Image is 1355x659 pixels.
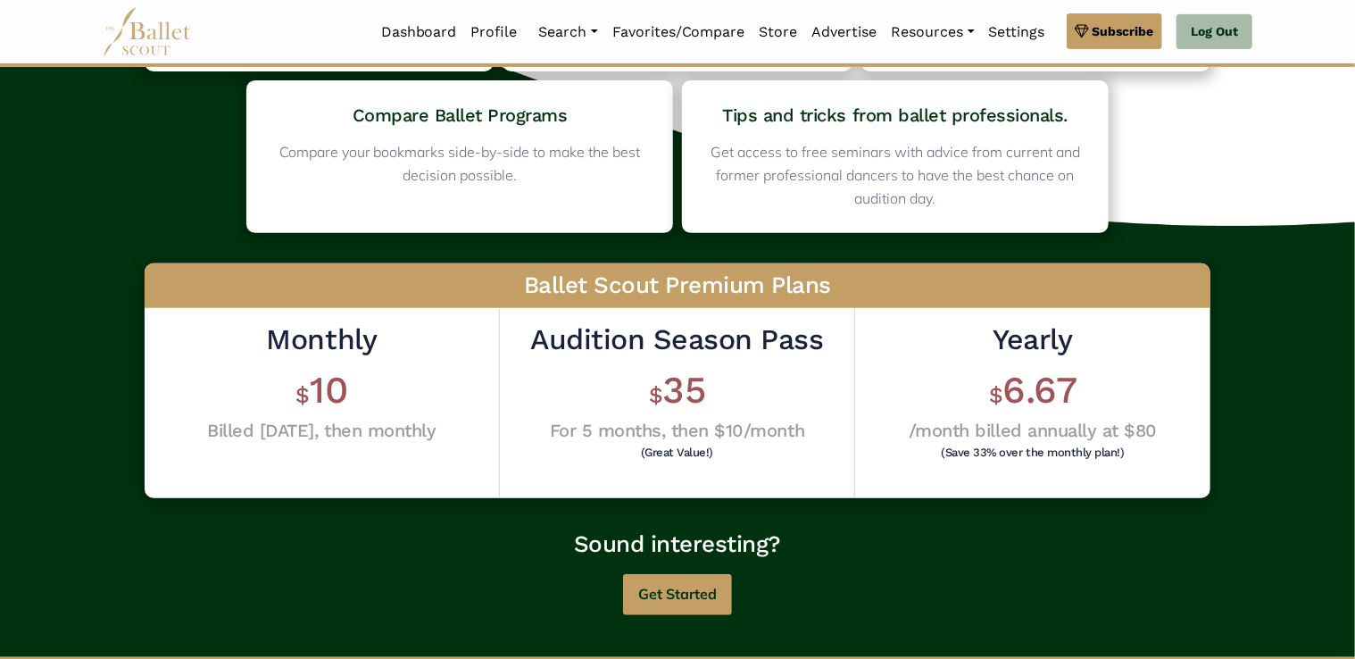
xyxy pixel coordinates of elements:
h1: 10 [207,366,436,415]
img: gem.svg [1075,21,1089,41]
a: Settings [982,13,1052,51]
h6: (Save 33% over the monthly plan!) [913,446,1152,458]
h1: 35 [530,366,823,415]
a: Search [532,13,605,51]
h4: For 5 months, then $10/month [530,419,823,442]
h4: Tips and tricks from ballet professionals. [705,104,1085,127]
a: Profile [464,13,525,51]
a: Get Started [623,580,732,598]
h6: (Great Value!) [535,446,819,458]
h3: Ballet Scout Premium Plans [145,263,1210,308]
a: Subscribe [1067,13,1162,49]
span: $ [989,382,1003,408]
h2: Audition Season Pass [530,321,823,359]
h4: /month billed annually at $80 [909,419,1157,442]
a: Favorites/Compare [605,13,752,51]
span: Subscribe [1093,21,1154,41]
h2: Yearly [909,321,1157,359]
a: Resources [885,13,982,51]
a: Advertise [805,13,885,51]
h4: Compare Ballet Programs [270,104,650,127]
span: $ [649,382,663,408]
button: Get Started [623,574,732,616]
span: $ [296,382,311,408]
a: Log Out [1176,14,1252,50]
p: Compare your bookmarks side-by-side to make the best decision possible. [270,141,650,187]
p: Get access to free seminars with advice from current and former professional dancers to have the ... [705,141,1085,210]
h2: Monthly [207,321,436,359]
h3: Sound interesting? [136,530,1219,560]
a: Store [752,13,805,51]
a: Dashboard [374,13,464,51]
h4: Billed [DATE], then monthly [207,419,436,442]
span: 6.67 [1002,368,1077,412]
